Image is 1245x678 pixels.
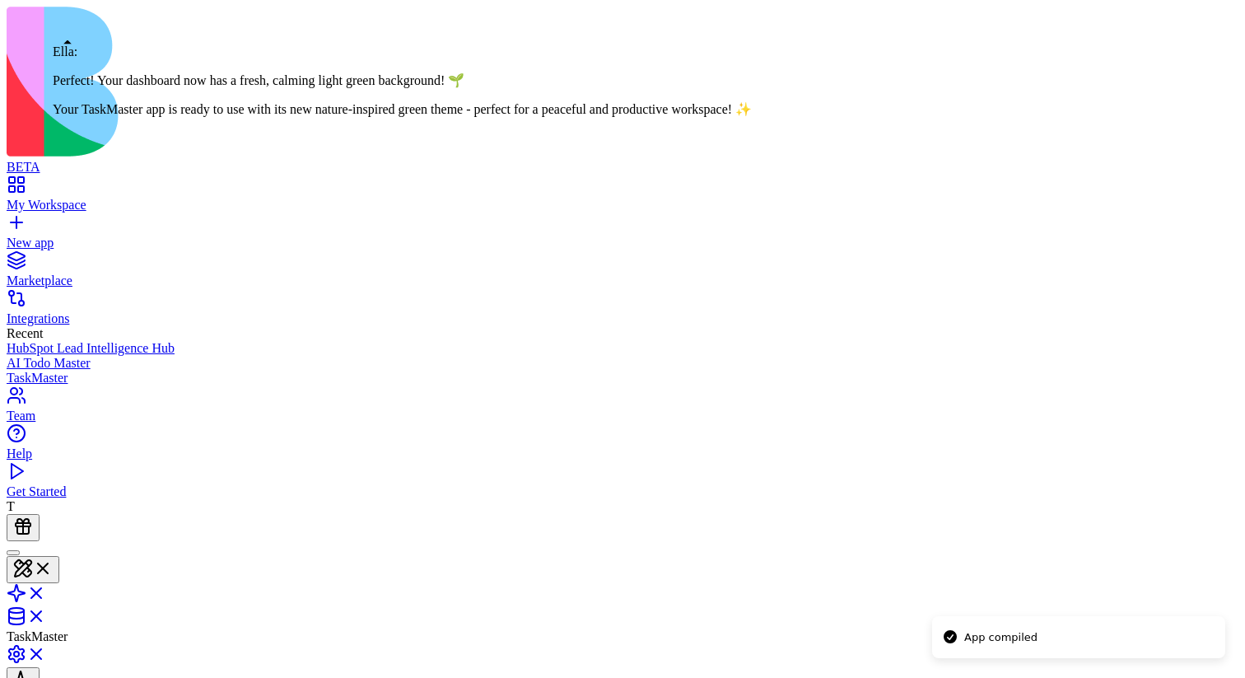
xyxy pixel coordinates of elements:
[7,470,1238,499] a: Get Started
[53,72,752,88] p: Perfect! Your dashboard now has a fresh, calming light green background! 🌱
[7,236,1238,250] div: New app
[7,629,68,643] span: TaskMaster
[7,297,1238,326] a: Integrations
[7,221,1238,250] a: New app
[7,356,1238,371] a: AI Todo Master
[7,259,1238,288] a: Marketplace
[7,447,1238,461] div: Help
[7,499,15,513] span: T
[964,629,1037,646] div: App compiled
[7,394,1238,423] a: Team
[7,311,1238,326] div: Integrations
[7,326,43,340] span: Recent
[7,183,1238,213] a: My Workspace
[7,145,1238,175] a: BETA
[7,409,1238,423] div: Team
[7,341,1238,356] a: HubSpot Lead Intelligence Hub
[7,274,1238,288] div: Marketplace
[7,484,1238,499] div: Get Started
[7,198,1238,213] div: My Workspace
[7,7,669,157] img: logo
[7,432,1238,461] a: Help
[40,90,207,143] h1: Welcome back, Tal ! 👋
[53,101,752,117] p: Your TaskMaster app is ready to use with its new nature-inspired green theme - perfect for a peac...
[7,160,1238,175] div: BETA
[53,44,77,58] span: Ella:
[7,371,1238,386] a: TaskMaster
